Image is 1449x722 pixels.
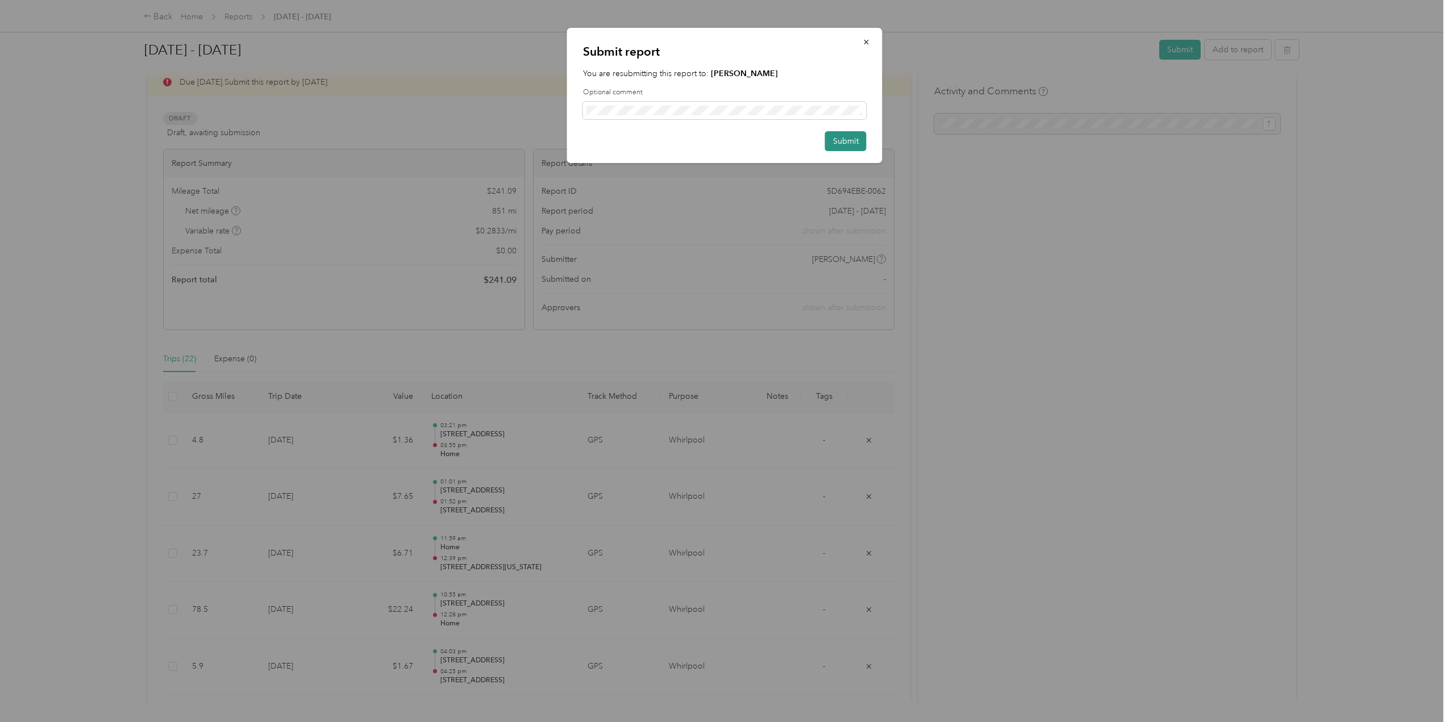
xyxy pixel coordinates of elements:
button: Submit [825,131,867,151]
strong: [PERSON_NAME] [711,69,778,78]
p: You are resubmitting this report to: [583,68,867,80]
p: Submit report [583,44,867,60]
label: Optional comment [583,87,867,98]
iframe: Everlance-gr Chat Button Frame [1385,658,1449,722]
